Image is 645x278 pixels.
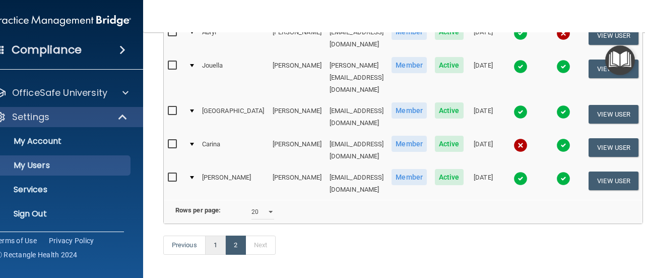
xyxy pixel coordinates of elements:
a: Previous [163,236,206,255]
span: Active [435,57,464,73]
td: [EMAIL_ADDRESS][DOMAIN_NAME] [326,134,388,167]
h4: Compliance [12,43,82,57]
span: Member [392,169,427,185]
span: Active [435,24,464,40]
td: Abryl [198,22,269,55]
span: Active [435,136,464,152]
img: tick.e7d51cea.svg [556,172,570,186]
td: [PERSON_NAME] [269,167,326,200]
td: [GEOGRAPHIC_DATA] [198,100,269,134]
p: OfficeSafe University [12,87,107,99]
td: [DATE] [468,55,499,100]
td: Carina [198,134,269,167]
td: Jouella [198,55,269,100]
img: tick.e7d51cea.svg [513,105,528,119]
img: tick.e7d51cea.svg [556,60,570,74]
td: [PERSON_NAME] [269,22,326,55]
span: Active [435,102,464,119]
td: [PERSON_NAME] [269,55,326,100]
button: View User [589,26,638,45]
img: cross.ca9f0e7f.svg [556,26,570,40]
button: View User [589,138,638,157]
td: [DATE] [468,134,499,167]
td: [EMAIL_ADDRESS][DOMAIN_NAME] [326,100,388,134]
td: [PERSON_NAME][EMAIL_ADDRESS][DOMAIN_NAME] [326,55,388,100]
img: tick.e7d51cea.svg [513,26,528,40]
td: [PERSON_NAME] [269,134,326,167]
span: Active [435,169,464,185]
td: [PERSON_NAME] [269,100,326,134]
a: 2 [225,236,246,255]
span: Member [392,24,427,40]
img: tick.e7d51cea.svg [556,138,570,152]
a: Privacy Policy [49,236,94,246]
img: tick.e7d51cea.svg [556,105,570,119]
td: [PERSON_NAME] [198,167,269,200]
a: Next [245,236,276,255]
td: [EMAIL_ADDRESS][DOMAIN_NAME] [326,22,388,55]
b: Rows per page: [175,206,221,214]
span: Member [392,102,427,119]
span: Member [392,57,427,73]
p: Settings [12,111,49,123]
td: [DATE] [468,167,499,200]
span: Member [392,136,427,152]
img: cross.ca9f0e7f.svg [513,138,528,152]
a: 1 [205,236,226,255]
button: View User [589,60,638,78]
img: tick.e7d51cea.svg [513,60,528,74]
td: [EMAIL_ADDRESS][DOMAIN_NAME] [326,167,388,200]
button: Open Resource Center [605,45,635,75]
button: View User [589,105,638,124]
td: [DATE] [468,100,499,134]
img: tick.e7d51cea.svg [513,172,528,186]
button: View User [589,172,638,190]
td: [DATE] [468,22,499,55]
